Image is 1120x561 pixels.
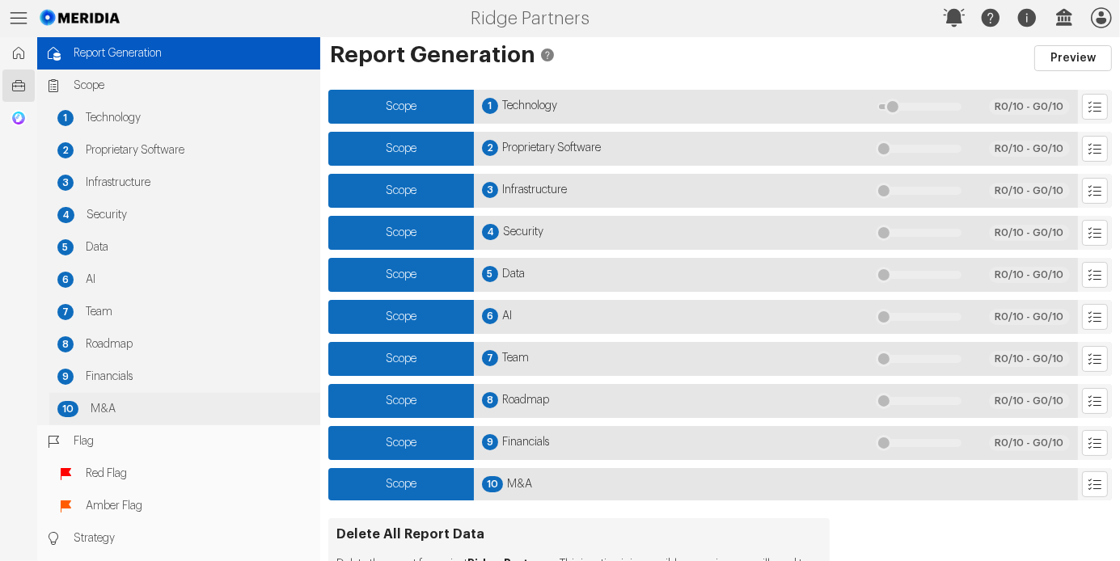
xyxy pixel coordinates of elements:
span: Team [502,350,529,368]
span: Red Flag [86,466,312,482]
div: Nothing Published [858,132,981,166]
div: 7 [482,350,498,366]
span: AI [502,308,512,326]
h3: Delete All Report Data [336,526,822,542]
div: 2 [57,142,74,158]
a: Generic Chat [2,102,35,134]
span: Roadmap [502,392,549,410]
span: Roadmap [86,336,312,352]
span: Scope [386,185,416,196]
div: 2 [482,140,498,156]
div: 9 [482,434,498,450]
span: Security [503,224,543,242]
span: Scope [386,269,416,280]
span: Report Generation [74,45,312,61]
button: Explore List [1082,178,1108,204]
div: 4 [482,224,499,240]
div: R 0 /10 - G 0 /10 [989,309,1070,325]
span: Technology [86,110,312,126]
button: Explore List [1082,388,1108,414]
span: Scope [74,78,312,94]
div: 8 [482,392,498,408]
span: Strategy [74,530,312,546]
div: 7 [57,304,74,320]
div: 6 [482,308,498,324]
div: Nothing Published [858,384,981,418]
button: Explore List [1082,471,1108,497]
div: 6 [57,272,74,288]
span: Scope [386,479,416,490]
div: Nothing Published [858,300,981,334]
button: Explore List [1082,304,1108,330]
img: Generic Chat [11,110,27,126]
div: Nothing Published [858,258,981,292]
div: R 0 /10 - G 0 /10 [989,225,1070,241]
div: R 0 /10 - G 0 /10 [989,393,1070,409]
div: 5 [57,239,74,255]
span: Technology [502,98,557,116]
div: 10 [482,476,503,492]
div: Nothing Published [858,174,981,208]
span: Scope [386,227,416,238]
button: Explore List [1082,94,1108,120]
button: Preview [1034,45,1112,71]
div: R 0 /10 - G 0 /10 [989,267,1070,283]
span: Security [87,207,312,223]
button: Explore List [1082,220,1108,246]
div: R 0 /10 - G 0 /10 [989,435,1070,451]
div: 1.1 Published [858,90,981,124]
div: 8 [57,336,74,352]
span: Flag [74,433,312,449]
div: 10 [57,401,78,417]
span: Financials [86,369,312,385]
div: R 0 /10 - G 0 /10 [989,99,1070,115]
span: Amber Flag [86,498,312,514]
span: Financials [502,434,549,452]
span: M&A [507,476,532,492]
div: 3 [57,175,74,191]
h1: Report Generation [328,45,1034,71]
span: Proprietary Software [86,142,312,158]
div: Nothing Published [858,426,981,460]
span: Scope [386,311,416,323]
button: Explore List [1082,346,1108,372]
span: Data [86,239,312,255]
span: M&A [91,401,312,417]
div: R 0 /10 - G 0 /10 [989,351,1070,367]
span: Infrastructure [502,182,567,200]
span: Scope [386,143,416,154]
div: 5 [482,266,498,282]
span: Data [502,266,525,284]
div: 9 [57,369,74,385]
div: R 0 /10 - G 0 /10 [989,183,1070,199]
button: Explore List [1082,136,1108,162]
span: Scope [386,395,416,407]
span: Team [86,304,312,320]
div: 3 [482,182,498,198]
div: 1 [57,110,74,126]
button: Explore List [1082,430,1108,456]
span: Scope [386,437,416,449]
div: Nothing Published [858,216,981,250]
span: Infrastructure [86,175,312,191]
button: Explore List [1082,262,1108,288]
div: 1 [482,98,498,114]
div: R 0 /10 - G 0 /10 [989,141,1070,157]
span: Scope [386,101,416,112]
span: AI [86,272,312,288]
div: 4 [57,207,74,223]
span: Scope [386,353,416,365]
div: Nothing Published [858,342,981,376]
span: Proprietary Software [502,140,601,158]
